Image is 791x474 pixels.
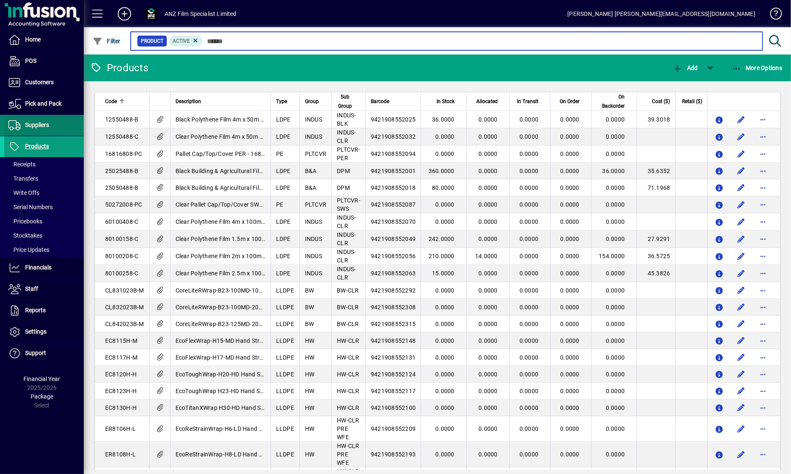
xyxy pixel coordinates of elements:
span: 0.0000 [606,270,625,277]
span: HW [305,371,315,378]
span: INDUS [305,253,322,259]
span: 0.0000 [478,236,498,242]
a: POS [4,51,84,72]
td: 27.9291 [636,231,675,248]
span: Pricebooks [8,218,42,225]
span: Home [25,36,41,43]
span: 9421908552094 [371,150,416,157]
span: INDUS-BLK [337,112,356,127]
span: Price Updates [8,246,49,253]
button: Edit [734,284,748,297]
span: LDPE [276,218,291,225]
span: HW-CLR [337,371,359,378]
span: 16816808-PC [105,150,142,157]
span: Clear Polythene Film 1.5m x 100m x 80mu [176,236,288,242]
td: 35.6352 [636,163,675,179]
div: Description [176,97,266,106]
div: On Order [556,97,587,106]
span: Active [173,38,190,44]
span: 50272008-PC [105,201,142,208]
span: 0.0000 [606,150,625,157]
span: 0.0000 [520,201,539,208]
span: 36.0000 [432,116,455,123]
span: Description [176,97,201,106]
span: 0.0000 [478,201,498,208]
span: 0.0000 [435,304,455,311]
button: More options [756,422,770,435]
span: On Order [560,97,579,106]
span: LDPE [276,184,291,191]
button: Add [670,60,700,75]
span: Clear Polythene Film 4m x 100m x 60mu [176,218,283,225]
span: Group [305,97,319,106]
span: B&A [305,168,317,174]
button: More options [756,351,770,364]
span: 0.0000 [520,236,539,242]
span: 0.0000 [478,168,498,174]
button: More options [756,113,770,126]
span: 0.0000 [435,133,455,140]
span: PLTCVR [305,150,327,157]
span: Customers [25,79,54,85]
span: 9421908552087 [371,201,416,208]
span: 0.0000 [606,133,625,140]
button: Edit [734,232,748,246]
span: 0.0000 [606,304,625,311]
span: 0.0000 [435,321,455,327]
button: Edit [734,422,748,435]
span: 0.0000 [520,354,539,361]
span: 242.0000 [429,236,455,242]
span: INDUS [305,133,322,140]
span: LDPE [276,116,291,123]
span: 0.0000 [606,371,625,378]
span: CL842023B-M [105,321,144,327]
button: More options [756,384,770,398]
span: PE [276,201,284,208]
span: INDUS [305,270,322,277]
mat-chip: Activation Status: Active [169,36,203,47]
span: 0.0000 [606,236,625,242]
span: 9421908552049 [371,236,416,242]
span: Financials [25,264,52,271]
span: LLDPE [276,354,294,361]
span: Pick and Pack [25,100,62,107]
span: 0.0000 [478,116,498,123]
span: 9421908552063 [371,270,416,277]
span: 0.0000 [478,133,498,140]
span: 0.0000 [606,218,625,225]
a: Stocktakes [4,228,84,243]
span: LLDPE [276,388,294,394]
div: In Transit [515,97,546,106]
span: 9421908552308 [371,304,416,311]
span: 0.0000 [435,354,455,361]
span: Filter [93,38,121,44]
span: Products [25,143,49,150]
span: 360.0000 [429,168,455,174]
span: In Transit [517,97,538,106]
span: On Backorder [597,92,625,111]
span: INDUS-CLR [337,249,356,264]
span: 0.0000 [606,354,625,361]
span: Reports [25,307,46,313]
span: 0.0000 [560,201,579,208]
span: Barcode [371,97,389,106]
span: 0.0000 [478,304,498,311]
span: PE [276,150,284,157]
div: In Stock [426,97,462,106]
button: Filter [90,34,123,49]
span: BW [305,287,314,294]
span: 0.0000 [606,116,625,123]
button: More options [756,448,770,461]
button: More options [756,300,770,314]
span: 0.0000 [520,218,539,225]
span: Add [672,65,698,71]
a: Financials [4,257,84,278]
span: INDUS-CLR [337,129,356,144]
span: 0.0000 [560,253,579,259]
span: Receipts [8,161,36,168]
span: INDUS-CLR [337,231,356,246]
span: CL831023B-M [105,287,144,294]
span: Clear Polythene Film 4m x 50m x 125mu [176,133,283,140]
button: More options [756,181,770,194]
span: 12550488-B [105,116,139,123]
